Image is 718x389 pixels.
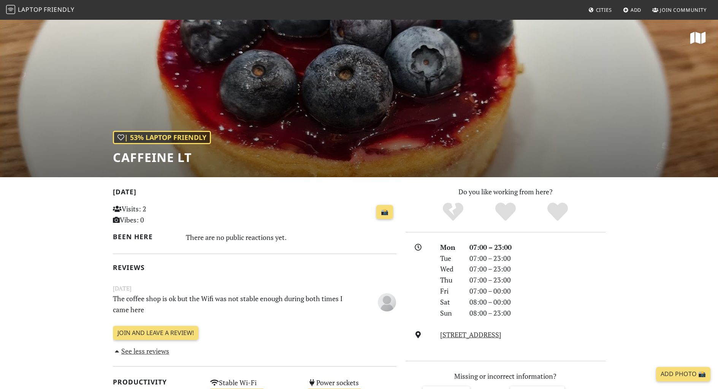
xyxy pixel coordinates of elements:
div: Fri [436,286,464,297]
p: Visits: 2 Vibes: 0 [113,203,201,225]
div: 07:00 – 00:00 [465,286,610,297]
p: Missing or incorrect information? [406,371,605,382]
h2: [DATE] [113,188,396,199]
div: Thu [436,275,464,286]
h2: Been here [113,233,177,241]
a: 📸 [376,205,393,219]
div: No [427,202,479,222]
img: LaptopFriendly [6,5,15,14]
p: Do you like working from here? [406,186,605,197]
a: Add [620,3,645,17]
span: Cities [596,6,612,13]
div: Sat [436,297,464,308]
div: Yes [479,202,532,222]
p: The coffee shop is ok but the Wifi was not stable enough during both times I came here [108,293,352,315]
a: Join Community [649,3,710,17]
div: Sun [436,308,464,319]
h2: Productivity [113,378,201,386]
div: Tue [436,253,464,264]
div: 07:00 – 23:00 [465,264,610,275]
div: 07:00 – 23:00 [465,242,610,253]
div: 07:00 – 23:00 [465,253,610,264]
span: Join Community [660,6,707,13]
span: Laptop [18,5,43,14]
a: [STREET_ADDRESS] [440,330,501,339]
a: See less reviews [113,346,170,356]
a: Join and leave a review! [113,326,198,340]
div: 08:00 – 23:00 [465,308,610,319]
img: blank-535327c66bd565773addf3077783bbfce4b00ec00e9fd257753287c682c7fa38.png [378,293,396,311]
a: Add Photo 📸 [656,367,710,381]
a: Cities [585,3,615,17]
h2: Reviews [113,264,396,272]
div: Mon [436,242,464,253]
div: 08:00 – 00:00 [465,297,610,308]
span: Anonymous [378,297,396,306]
span: Friendly [44,5,74,14]
div: | 53% Laptop Friendly [113,131,211,144]
div: Definitely! [531,202,584,222]
a: LaptopFriendly LaptopFriendly [6,3,74,17]
div: There are no public reactions yet. [186,231,396,243]
div: 07:00 – 23:00 [465,275,610,286]
h1: Caffeine LT [113,150,211,165]
div: Wed [436,264,464,275]
small: [DATE] [108,284,401,293]
span: Add [631,6,642,13]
